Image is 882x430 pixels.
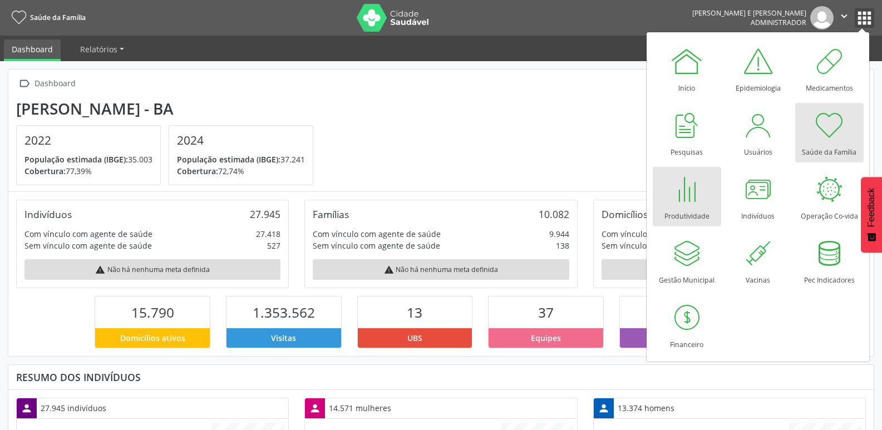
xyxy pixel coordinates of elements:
div: Famílias [313,208,349,220]
a: Relatórios [72,39,132,59]
div: 13.374 homens [614,398,678,418]
span: Equipes [531,332,561,344]
i: person [598,402,610,414]
a: Medicamentos [795,39,864,98]
button: Feedback - Mostrar pesquisa [861,177,882,253]
div: Com vínculo com agente de saúde [602,228,730,240]
p: 37.241 [177,154,305,165]
span: 15.790 [131,303,174,322]
a:  Dashboard [16,76,77,92]
img: img [810,6,834,29]
div: 138 [556,240,569,251]
div: Resumo dos indivíduos [16,371,866,383]
span: Domicílios ativos [120,332,185,344]
div: 27.418 [256,228,280,240]
a: Início [653,39,721,98]
a: Pec Indicadores [795,231,864,290]
div: Domicílios [602,208,648,220]
div: Com vínculo com agente de saúde [24,228,152,240]
h4: 2022 [24,134,152,147]
span: 1.353.562 [253,303,315,322]
span: UBS [407,332,422,344]
div: 9.944 [549,228,569,240]
a: Pesquisas [653,103,721,162]
div: 27.945 [250,208,280,220]
div: Sem vínculo com agente de saúde [313,240,440,251]
span: Cobertura: [177,166,218,176]
span: Visitas [271,332,296,344]
a: Indivíduos [724,167,792,226]
span: População estimada (IBGE): [177,154,280,165]
span: Saúde da Família [30,13,86,22]
span: Cobertura: [24,166,66,176]
div: Não há nenhuma meta definida [24,259,280,280]
a: Vacinas [724,231,792,290]
i: person [309,402,321,414]
div: 10.082 [539,208,569,220]
h4: 2024 [177,134,305,147]
a: Financeiro [653,295,721,355]
a: Operação Co-vida [795,167,864,226]
div: Sem vínculo com agente de saúde [24,240,152,251]
div: Sem vínculo com agente de saúde [602,240,729,251]
div: Não há nenhuma meta definida [602,259,858,280]
div: Dashboard [32,76,77,92]
span: Relatórios [80,44,117,55]
i: warning [95,265,105,275]
p: 72,74% [177,165,305,177]
button:  [834,6,855,29]
i:  [16,76,32,92]
a: Saúde da Família [795,103,864,162]
span: População estimada (IBGE): [24,154,128,165]
span: Feedback [866,188,876,227]
a: Gestão Municipal [653,231,721,290]
a: Saúde da Família [8,8,86,27]
a: Epidemiologia [724,39,792,98]
p: 35.003 [24,154,152,165]
div: Não há nenhuma meta definida [313,259,569,280]
div: [PERSON_NAME] - BA [16,100,321,118]
a: Usuários [724,103,792,162]
button: apps [855,8,874,28]
div: Com vínculo com agente de saúde [313,228,441,240]
div: [PERSON_NAME] E [PERSON_NAME] [692,8,806,18]
i:  [838,10,850,22]
span: 37 [538,303,554,322]
span: 13 [407,303,422,322]
i: warning [384,265,394,275]
div: 14.571 mulheres [325,398,395,418]
div: Indivíduos [24,208,72,220]
div: 27.945 indivíduos [37,398,110,418]
div: 527 [267,240,280,251]
p: 77,39% [24,165,152,177]
span: Administrador [751,18,806,27]
a: Dashboard [4,39,61,61]
a: Produtividade [653,167,721,226]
